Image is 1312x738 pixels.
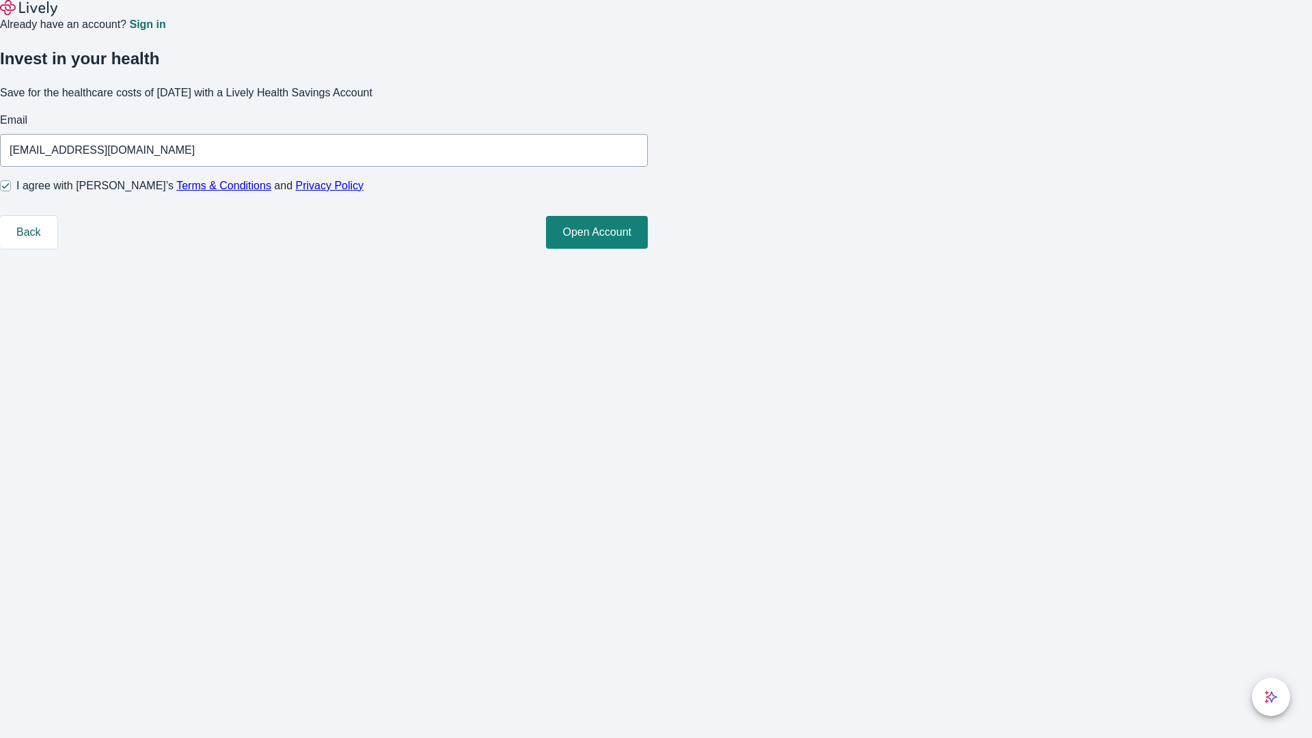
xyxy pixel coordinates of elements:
a: Sign in [129,19,165,30]
span: I agree with [PERSON_NAME]’s and [16,178,364,194]
button: chat [1252,678,1290,716]
a: Privacy Policy [296,180,364,191]
a: Terms & Conditions [176,180,271,191]
svg: Lively AI Assistant [1264,690,1278,704]
button: Open Account [546,216,648,249]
